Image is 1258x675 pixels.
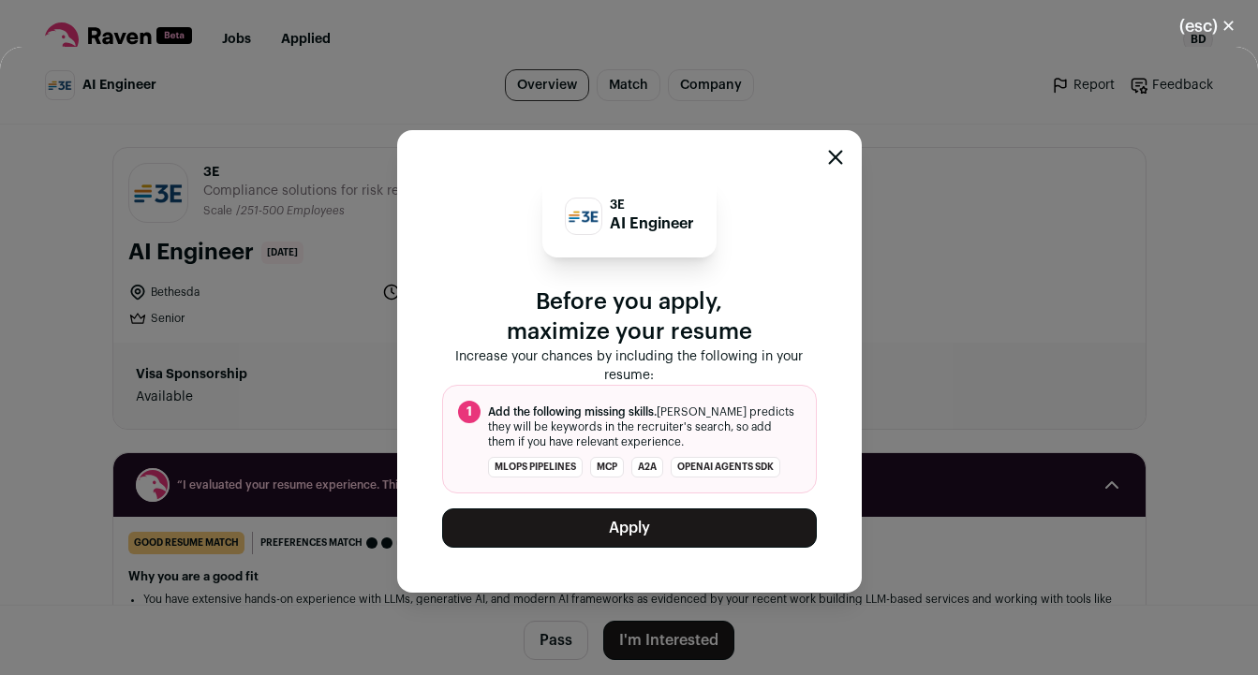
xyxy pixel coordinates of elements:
button: Apply [442,508,817,548]
li: MCP [590,457,624,477]
p: 3E [610,198,694,213]
p: Before you apply, maximize your resume [442,287,817,347]
img: 98bc6b95df4d5816c1428c6613d873b53c052a51b3698b050f447461fae581d7.png [566,198,601,234]
button: Close modal [1157,6,1258,47]
li: MLOps pipelines [488,457,583,477]
span: 1 [458,401,481,423]
li: OpenAI Agents SDK [671,457,780,477]
span: [PERSON_NAME] predicts they will be keywords in the recruiter's search, so add them if you have r... [488,404,801,449]
p: AI Engineer [610,213,694,235]
p: Increase your chances by including the following in your resume: [442,347,817,385]
button: Close modal [828,150,843,165]
li: A2A [631,457,663,477]
span: Add the following missing skills. [488,406,657,418]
